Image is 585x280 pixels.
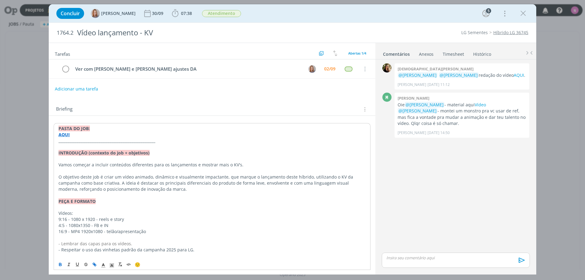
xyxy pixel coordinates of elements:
[398,130,426,136] p: [PERSON_NAME]
[382,93,392,102] div: M
[406,102,444,108] span: @[PERSON_NAME]
[486,8,491,13] div: 5
[514,72,524,78] a: AQUI
[58,174,366,192] p: O objetivo deste job é criar um vídeo animado, dinâmico e visualmente impactante, que marque o la...
[58,162,366,168] p: Vamos começar a incluir conteúdos diferentes para os lançamentos e mostrar mais o KV's.
[324,67,335,71] div: 02/09
[382,63,392,73] img: C
[58,216,366,222] p: 9:16 - 1080 x 1920 - reels e story
[58,126,90,131] strong: PASTA DO JOB:
[202,10,241,17] button: Atendimento
[58,138,155,144] strong: _____________________________________________________
[398,95,429,101] b: [PERSON_NAME]
[133,261,142,268] button: 🙂
[58,210,366,216] p: Vídeos:
[58,229,366,235] p: 16:9 - MP4 1920x1080 - telão/apresentação
[475,102,486,108] a: Vídeo
[56,105,73,113] span: Briefing
[383,48,410,57] a: Comentários
[75,25,329,40] div: Vídeo lançamento - KV
[398,72,526,78] p: redação do vídeo .
[91,9,136,18] button: A[PERSON_NAME]
[58,241,132,246] span: - Lembrar das capas para os vídeos.
[398,102,526,108] p: Oie - material aqui
[58,198,96,204] strong: PEÇA E FORMATO
[333,51,337,56] img: arrow-down-up.svg
[348,51,366,55] span: Abertas 1/4
[440,72,478,78] span: @[PERSON_NAME]
[398,82,426,87] p: [PERSON_NAME]
[181,10,192,16] span: 07:38
[73,65,303,73] div: Ver com [PERSON_NAME] e [PERSON_NAME] ajustes DA
[135,261,140,268] span: 🙂
[398,66,473,72] b: [DEMOGRAPHIC_DATA][PERSON_NAME]
[399,108,437,114] span: @[PERSON_NAME]
[461,30,488,35] a: LG Sementes
[307,64,317,73] button: A
[56,8,84,19] button: Concluir
[170,9,193,18] button: 07:38
[55,50,70,57] span: Tarefas
[58,150,150,156] strong: INTRODUÇÃO (contexto do job + objetivos)
[108,261,116,268] span: Cor de Fundo
[91,9,100,18] img: A
[427,82,450,87] span: [DATE] 11:12
[58,132,70,137] a: AQUI
[61,11,80,16] span: Concluir
[308,65,316,73] img: A
[398,108,526,126] p: - montei um monstro pra vc usar de ref, mas fica a vontade pra mudar a animação e dar teu talento...
[152,11,165,16] div: 30/09
[481,9,491,18] button: 5
[442,48,464,57] a: Timesheet
[101,11,136,16] span: [PERSON_NAME]
[58,247,366,253] p: - Respeitar o uso das vinhetas padrão da campanha 2025 para LG.
[55,83,98,94] button: Adicionar uma tarefa
[99,261,108,268] span: Cor do Texto
[419,51,434,57] div: Anexos
[49,4,536,275] div: dialog
[57,30,73,36] span: 1764.2
[427,130,450,136] span: [DATE] 14:50
[493,30,528,35] a: Híbrido LG 36745
[399,72,437,78] span: @[PERSON_NAME]
[473,48,491,57] a: Histórico
[58,222,366,229] p: 4:5 - 1080x1350 - FB e IN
